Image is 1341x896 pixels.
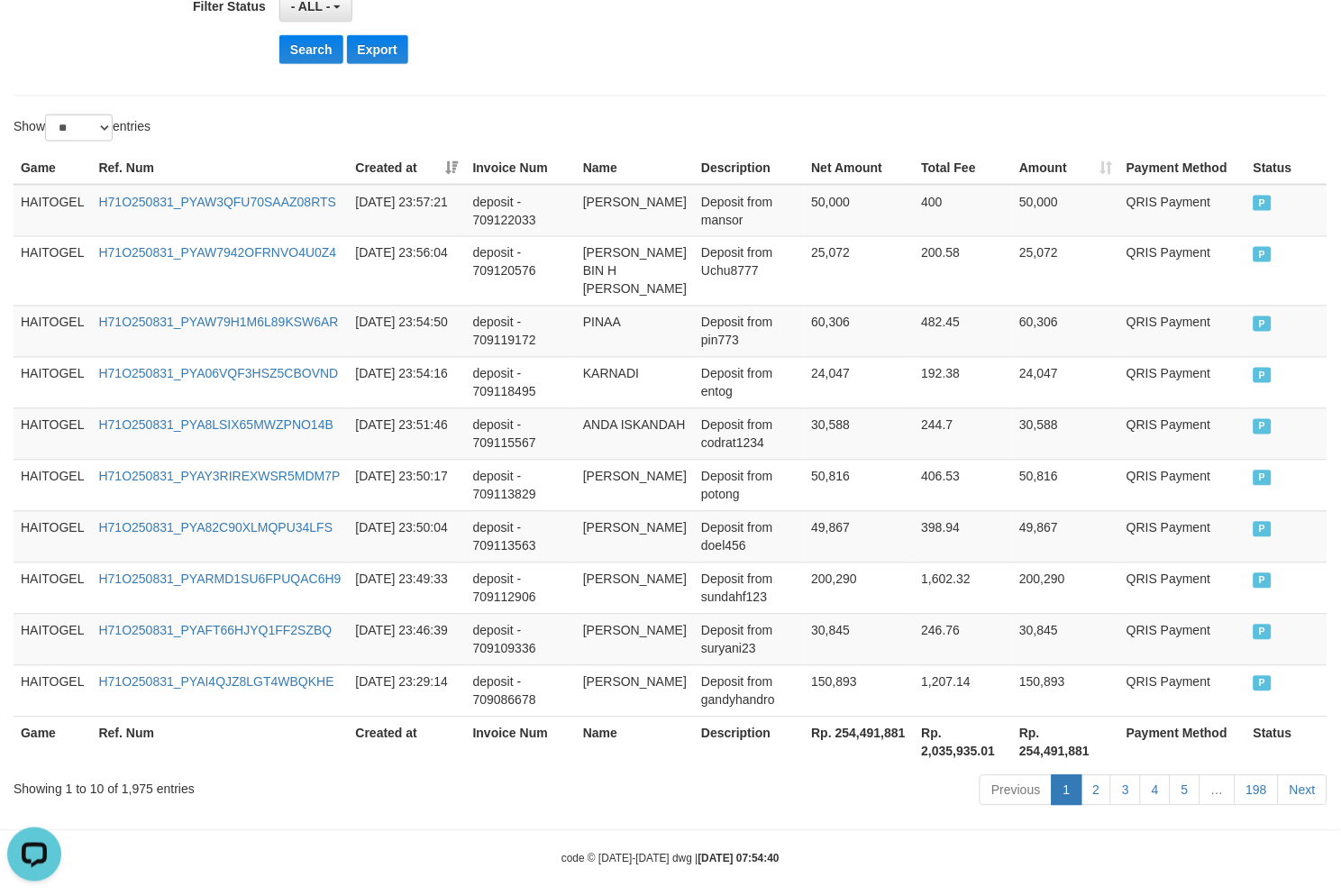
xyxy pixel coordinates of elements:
[279,35,343,64] button: Search
[694,717,804,768] th: Description
[1119,408,1246,460] td: QRIS Payment
[1200,775,1236,806] a: …
[466,185,576,237] td: deposit - 709122033
[576,185,694,237] td: [PERSON_NAME]
[805,717,915,768] th: Rp. 254,491,881
[466,717,576,768] th: Invoice Num
[1012,665,1119,717] td: 150,893
[576,357,694,408] td: KARNADI
[347,35,408,64] button: Export
[915,511,1013,562] td: 398.94
[1140,775,1171,806] a: 4
[805,562,915,614] td: 200,290
[14,185,92,237] td: HAITOGEL
[1119,306,1246,357] td: QRIS Payment
[1012,717,1119,768] th: Rp. 254,491,881
[576,408,694,460] td: ANDA ISKANDAH
[694,614,804,665] td: Deposit from suryani23
[805,665,915,717] td: 150,893
[1254,316,1272,332] span: PAID
[1119,151,1246,185] th: Payment Method
[99,675,334,690] a: H71O250831_PYAI4QJZ8LGT4WBQKHE
[349,717,466,768] th: Created at
[99,521,333,535] a: H71O250831_PYA82C90XLMQPU34LFS
[14,773,545,799] div: Showing 1 to 10 of 1,975 entries
[349,151,466,185] th: Created at: activate to sort column ascending
[99,195,337,209] a: H71O250831_PYAW3QFU70SAAZ08RTS
[805,614,915,665] td: 30,845
[805,511,915,562] td: 49,867
[576,614,694,665] td: [PERSON_NAME]
[805,236,915,306] td: 25,072
[576,562,694,614] td: [PERSON_NAME]
[1012,562,1119,614] td: 200,290
[694,562,804,614] td: Deposit from sundahf123
[576,665,694,717] td: [PERSON_NAME]
[1119,185,1246,237] td: QRIS Payment
[466,151,576,185] th: Invoice Num
[1254,573,1272,589] span: PAID
[576,151,694,185] th: Name
[14,614,92,665] td: HAITOGEL
[466,357,576,408] td: deposit - 709118495
[915,665,1013,717] td: 1,207.14
[915,185,1013,237] td: 400
[1235,775,1279,806] a: 198
[1254,625,1272,640] span: PAID
[99,315,339,330] a: H71O250831_PYAW79H1M6L89KSW6AR
[1012,460,1119,511] td: 50,816
[1254,419,1272,434] span: PAID
[14,460,92,511] td: HAITOGEL
[915,562,1013,614] td: 1,602.32
[694,665,804,717] td: Deposit from gandyhandro
[915,717,1013,768] th: Rp. 2,035,935.01
[1254,676,1272,691] span: PAID
[1119,236,1246,306] td: QRIS Payment
[805,357,915,408] td: 24,047
[980,775,1052,806] a: Previous
[1119,665,1246,717] td: QRIS Payment
[561,853,780,865] small: code © [DATE]-[DATE] dwg |
[1119,614,1246,665] td: QRIS Payment
[1278,775,1327,806] a: Next
[1012,614,1119,665] td: 30,845
[915,408,1013,460] td: 244.7
[576,460,694,511] td: [PERSON_NAME]
[694,511,804,562] td: Deposit from doel456
[349,665,466,717] td: [DATE] 23:29:14
[14,408,92,460] td: HAITOGEL
[92,717,349,768] th: Ref. Num
[1254,522,1272,537] span: PAID
[1119,562,1246,614] td: QRIS Payment
[915,357,1013,408] td: 192.38
[1246,717,1327,768] th: Status
[694,357,804,408] td: Deposit from entog
[694,151,804,185] th: Description
[1012,306,1119,357] td: 60,306
[576,306,694,357] td: PINAA
[1119,511,1246,562] td: QRIS Payment
[1119,460,1246,511] td: QRIS Payment
[14,562,92,614] td: HAITOGEL
[915,460,1013,511] td: 406.53
[1012,151,1119,185] th: Amount: activate to sort column ascending
[698,853,780,865] strong: [DATE] 07:54:40
[805,185,915,237] td: 50,000
[349,614,466,665] td: [DATE] 23:46:39
[1012,357,1119,408] td: 24,047
[466,665,576,717] td: deposit - 709086678
[99,418,333,433] a: H71O250831_PYA8LSIX65MWZPNO14B
[14,306,92,357] td: HAITOGEL
[349,357,466,408] td: [DATE] 23:54:16
[1012,185,1119,237] td: 50,000
[805,408,915,460] td: 30,588
[14,151,92,185] th: Game
[349,185,466,237] td: [DATE] 23:57:21
[694,460,804,511] td: Deposit from potong
[1012,511,1119,562] td: 49,867
[466,614,576,665] td: deposit - 709109336
[915,151,1013,185] th: Total Fee
[466,460,576,511] td: deposit - 709113829
[1012,408,1119,460] td: 30,588
[349,562,466,614] td: [DATE] 23:49:33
